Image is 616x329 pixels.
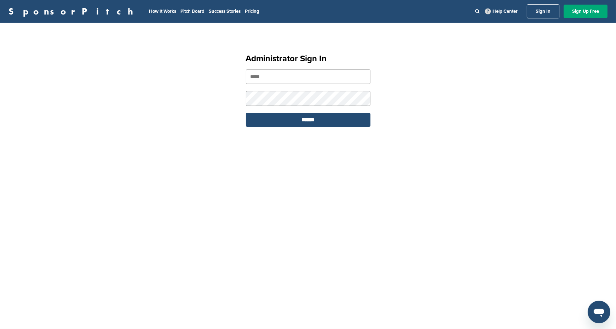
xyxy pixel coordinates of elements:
[484,7,519,16] a: Help Center
[209,8,241,14] a: Success Stories
[588,301,610,323] iframe: Button to launch messaging window
[180,8,205,14] a: Pitch Board
[527,4,559,18] a: Sign In
[245,8,259,14] a: Pricing
[564,5,608,18] a: Sign Up Free
[246,52,370,65] h1: Administrator Sign In
[8,7,138,16] a: SponsorPitch
[149,8,176,14] a: How It Works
